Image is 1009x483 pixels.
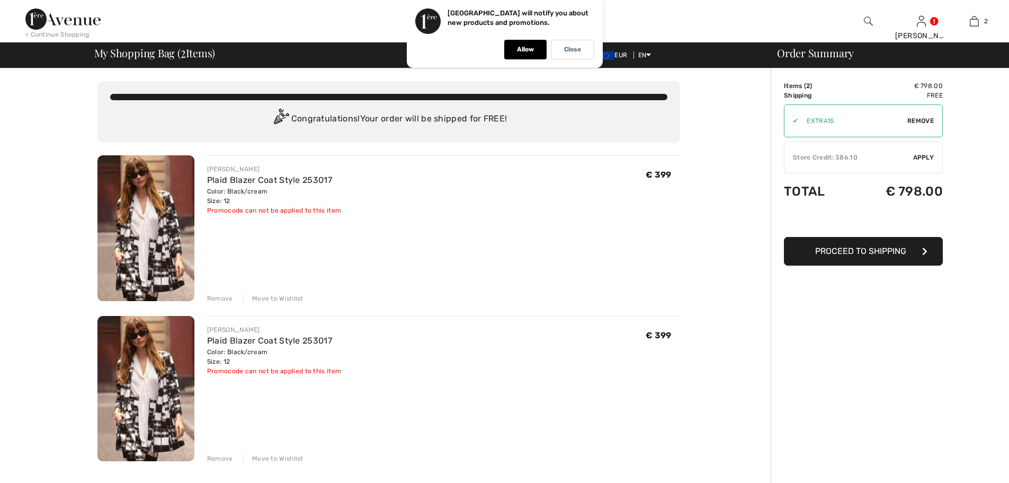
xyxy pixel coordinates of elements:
p: [GEOGRAPHIC_DATA] will notify you about new products and promotions. [448,9,588,27]
button: Proceed to Shipping [784,237,943,266]
div: Remove [207,454,233,463]
img: My Bag [970,15,979,28]
td: Items ( ) [784,81,850,91]
img: 1ère Avenue [25,8,101,30]
span: Remove [907,116,934,126]
div: Move to Wishlist [243,454,303,463]
span: 2 [984,16,988,26]
iframe: PayPal [784,209,943,233]
td: € 798.00 [850,173,943,209]
img: Plaid Blazer Coat Style 253017 [97,155,194,301]
a: Sign In [917,16,926,26]
img: Euro [597,51,614,60]
span: Proceed to Shipping [815,246,906,256]
img: Congratulation2.svg [270,109,291,130]
div: Remove [207,294,233,303]
input: Promo code [798,105,907,137]
span: € 399 [646,170,672,180]
span: € 399 [646,330,672,340]
span: 2 [181,45,186,59]
img: Plaid Blazer Coat Style 253017 [97,316,194,462]
div: Store Credit: 386.10 [784,153,913,162]
div: Promocode can not be applied to this item [207,206,341,215]
div: Congratulations! Your order will be shipped for FREE! [110,109,667,130]
div: < Continue Shopping [25,30,90,39]
div: ✔ [784,116,798,126]
span: EN [638,51,651,59]
span: 2 [806,82,810,90]
img: search the website [864,15,873,28]
td: Total [784,173,850,209]
span: EUR [597,51,631,59]
a: Plaid Blazer Coat Style 253017 [207,336,332,346]
div: Promocode can not be applied to this item [207,366,341,376]
a: 2 [948,15,1000,28]
a: Plaid Blazer Coat Style 253017 [207,175,332,185]
div: Order Summary [764,48,1003,58]
div: Move to Wishlist [243,294,303,303]
p: Allow [517,46,534,54]
div: [PERSON_NAME] [207,164,341,174]
td: Shipping [784,91,850,100]
div: Color: Black/cream Size: 12 [207,187,341,206]
img: My Info [917,15,926,28]
span: Apply [913,153,934,162]
td: € 798.00 [850,81,943,91]
div: Color: Black/cream Size: 12 [207,347,341,366]
td: Free [850,91,943,100]
div: [PERSON_NAME] [895,30,947,41]
p: Close [564,46,581,54]
div: [PERSON_NAME] [207,325,341,335]
span: My Shopping Bag ( Items) [94,48,216,58]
